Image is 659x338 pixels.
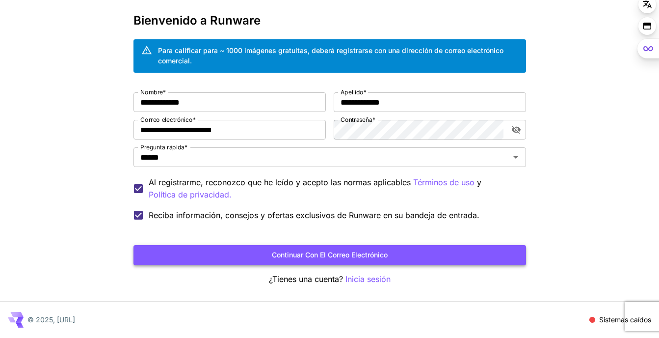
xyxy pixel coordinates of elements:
[149,209,479,221] span: Reciba información, consejos y ofertas exclusivos de Runware en su bandeja de entrada.
[133,14,526,28] h3: Bienvenido a Runware
[341,115,375,124] label: Contraseña
[140,88,166,96] label: Nombre
[269,274,343,284] font: ¿Tienes una cuenta?
[133,245,526,265] button: Continuar con el correo electrónico
[345,273,391,285] button: Inicia sesión
[149,189,232,201] button: Al registrarme, reconozco que he leído y acepto las normas aplicables Términos de uso y
[477,177,481,187] font: y
[149,177,411,187] font: Al registrarme, reconozco que he leído y acepto las normas aplicables
[599,314,651,325] p: Sistemas caídos
[27,314,75,325] p: © 2025, [URL]
[140,143,187,151] label: Pregunta rápida
[413,177,474,187] font: Términos de uso
[158,45,518,66] div: Para calificar para ~ 1000 imágenes gratuitas, deberá registrarse con una dirección de correo ele...
[341,88,367,96] label: Apellido
[149,189,232,201] p: Política de privacidad.
[413,176,474,189] button: Al registrarme, reconozco que he leído y acepto las normas aplicables y Política de privacidad.
[509,150,523,164] button: Abrir
[507,121,525,139] button: Alternar visibilidad de contraseña
[140,115,196,124] label: Correo electrónico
